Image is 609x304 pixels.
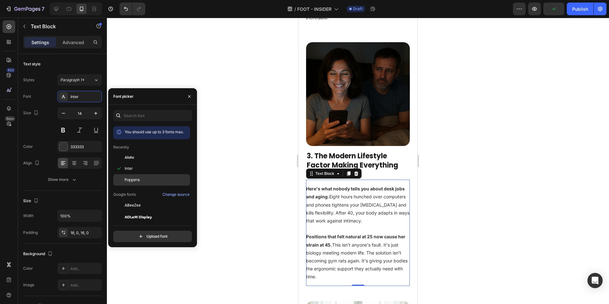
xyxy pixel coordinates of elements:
[162,191,190,198] button: Change source
[298,18,417,304] iframe: Design area
[113,94,134,99] div: Font picker
[62,39,84,46] p: Advanced
[113,110,192,121] input: Search font
[58,210,101,221] input: Auto
[125,177,140,183] span: Poppins
[23,109,40,117] div: Size
[31,23,85,30] p: Text Block
[113,192,136,197] p: Google fonts
[23,144,33,149] div: Color
[23,174,102,185] button: Show more
[70,282,100,288] div: Add...
[42,5,44,13] p: 7
[23,250,54,258] div: Background
[48,176,77,183] div: Show more
[23,266,33,271] div: Color
[70,230,100,236] div: 16, 0, 16, 0
[587,273,603,288] div: Open Intercom Messenger
[113,231,192,242] button: Upload font
[70,94,100,100] div: Inter
[572,6,588,12] div: Publish
[23,77,34,83] div: Styles
[70,266,100,272] div: Add...
[23,159,41,168] div: Align
[23,230,38,235] div: Padding
[120,3,145,15] div: Undo/Redo
[3,3,47,15] button: 7
[6,68,15,73] div: 450
[162,192,190,197] div: Change source
[125,166,133,171] span: Inter
[567,3,593,15] button: Publish
[60,77,84,83] span: Paragraph 1*
[5,116,15,121] div: Beta
[57,74,102,86] button: Paragraph 1*
[125,202,141,208] span: ABeeZee
[23,282,34,288] div: Image
[125,129,184,134] span: You should use up to 3 fonts max.
[23,213,34,219] div: Width
[70,144,100,150] div: 333333
[23,94,31,99] div: Font
[138,233,167,240] div: Upload font
[125,154,134,160] span: Alata
[23,197,40,205] div: Size
[31,39,49,46] p: Settings
[113,144,129,150] p: Recently
[297,6,331,12] span: FOOT - INSIDER
[23,61,41,67] div: Text style
[294,6,296,12] span: /
[353,6,363,12] span: Draft
[125,214,152,220] span: ADLaM Display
